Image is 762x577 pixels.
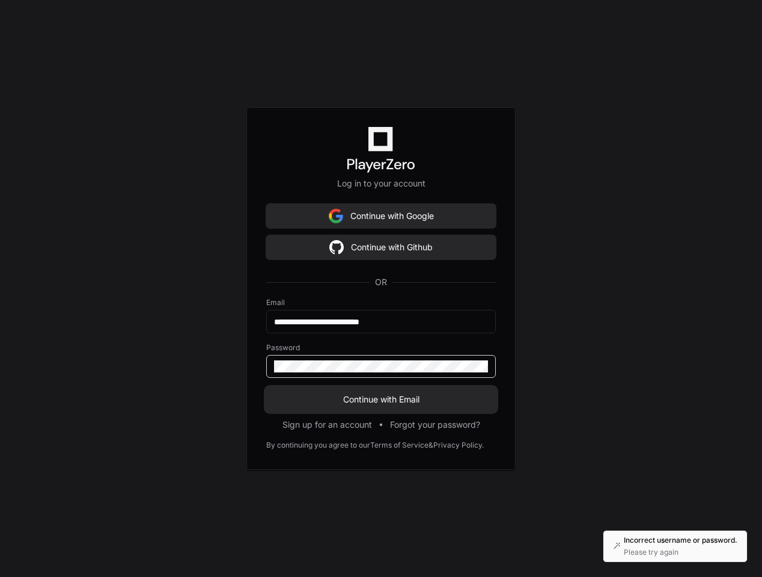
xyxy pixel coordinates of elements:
[390,419,480,431] button: Forgot your password?
[624,548,737,557] p: Please try again
[370,440,428,450] a: Terms of Service
[624,535,737,545] p: Incorrect username or password.
[266,343,496,353] label: Password
[433,440,484,450] a: Privacy Policy.
[329,204,343,228] img: Sign in with google
[428,440,433,450] div: &
[329,235,344,259] img: Sign in with google
[266,177,496,190] p: Log in to your account
[266,440,370,450] div: By continuing you agree to our
[266,298,496,307] label: Email
[266,393,496,406] span: Continue with Email
[266,235,496,259] button: Continue with Github
[266,204,496,228] button: Continue with Google
[370,276,392,288] span: OR
[266,387,496,412] button: Continue with Email
[282,419,372,431] button: Sign up for an account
